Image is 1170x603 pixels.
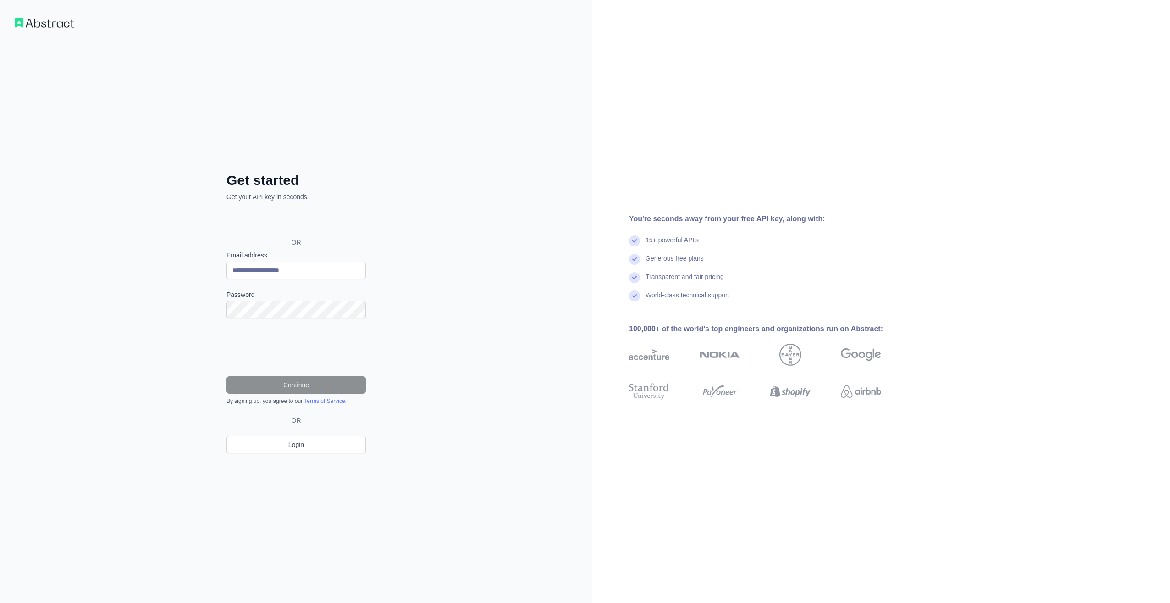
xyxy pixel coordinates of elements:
[646,254,704,272] div: Generous free plans
[226,251,366,260] label: Email address
[226,376,366,394] button: Continue
[288,416,305,425] span: OR
[700,344,740,366] img: nokia
[629,235,640,246] img: check mark
[770,381,811,402] img: shopify
[226,172,366,189] h2: Get started
[646,235,699,254] div: 15+ powerful API's
[226,192,366,201] p: Get your API key in seconds
[226,290,366,299] label: Password
[226,329,366,365] iframe: reCAPTCHA
[629,381,669,402] img: stanford university
[629,272,640,283] img: check mark
[629,213,911,224] div: You're seconds away from your free API key, along with:
[629,254,640,265] img: check mark
[222,212,369,232] iframe: Sign in with Google Button
[700,381,740,402] img: payoneer
[226,397,366,405] div: By signing up, you agree to our .
[629,324,911,335] div: 100,000+ of the world's top engineers and organizations run on Abstract:
[629,344,669,366] img: accenture
[646,272,724,290] div: Transparent and fair pricing
[629,290,640,301] img: check mark
[15,18,74,28] img: Workflow
[779,344,801,366] img: bayer
[226,436,366,453] a: Login
[841,381,881,402] img: airbnb
[646,290,729,309] div: World-class technical support
[304,398,345,404] a: Terms of Service
[284,238,309,247] span: OR
[841,344,881,366] img: google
